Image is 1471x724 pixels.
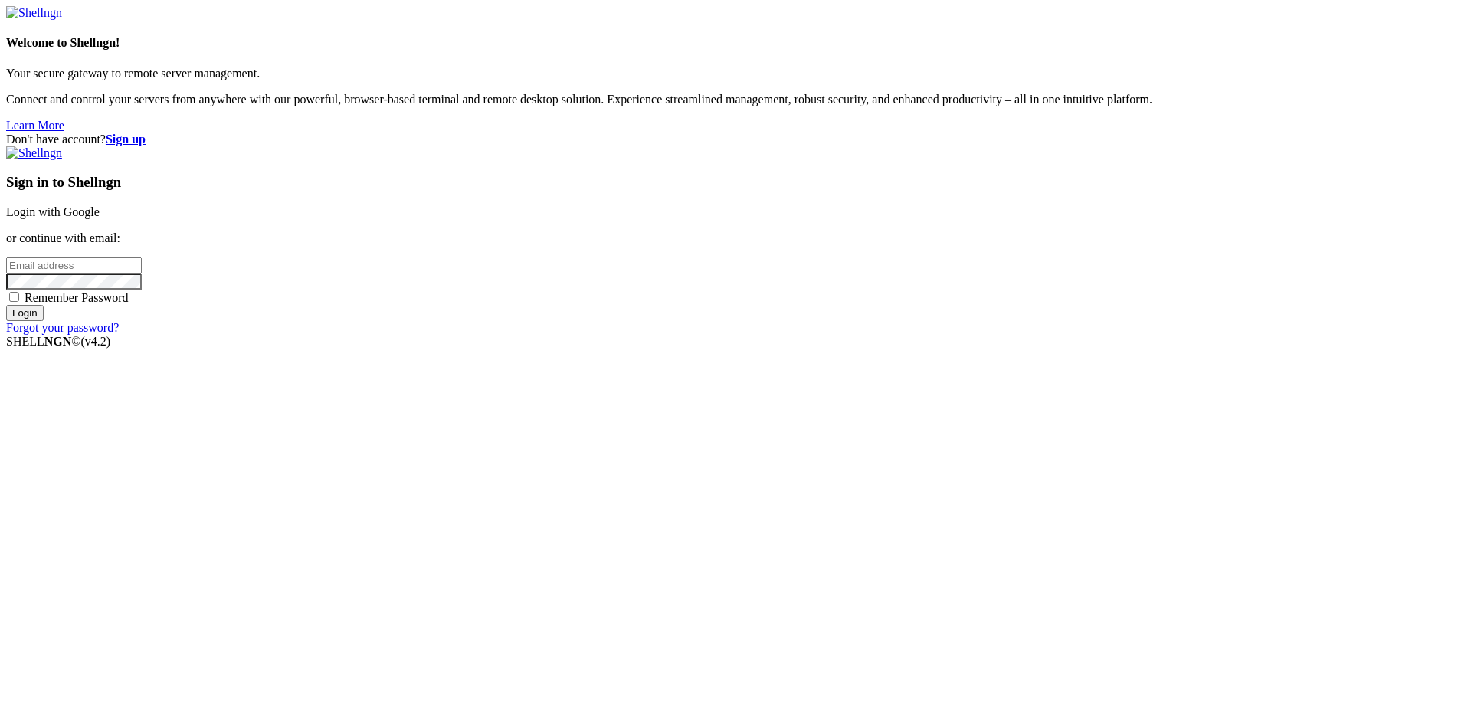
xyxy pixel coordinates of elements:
b: NGN [44,335,72,348]
input: Email address [6,257,142,274]
span: 4.2.0 [81,335,111,348]
img: Shellngn [6,146,62,160]
img: Shellngn [6,6,62,20]
a: Sign up [106,133,146,146]
span: SHELL © [6,335,110,348]
h3: Sign in to Shellngn [6,174,1465,191]
p: Connect and control your servers from anywhere with our powerful, browser-based terminal and remo... [6,93,1465,106]
input: Login [6,305,44,321]
span: Remember Password [25,291,129,304]
p: or continue with email: [6,231,1465,245]
div: Don't have account? [6,133,1465,146]
p: Your secure gateway to remote server management. [6,67,1465,80]
a: Learn More [6,119,64,132]
a: Forgot your password? [6,321,119,334]
h4: Welcome to Shellngn! [6,36,1465,50]
a: Login with Google [6,205,100,218]
input: Remember Password [9,292,19,302]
